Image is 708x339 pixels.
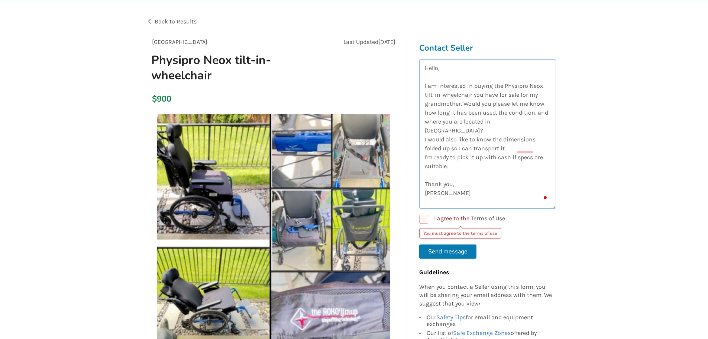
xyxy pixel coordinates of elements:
[419,269,449,276] b: Guidelines
[378,38,395,45] span: [DATE]
[419,215,505,224] label: I agree to the
[471,215,505,222] a: Terms of Use
[419,59,556,209] textarea: To enrich screen reader interactions, please activate Accessibility in Grammarly extension settings
[152,94,156,104] div: $900
[453,329,511,336] a: Safe Exchange Zones
[419,228,501,239] div: You must agree to the terms of use
[145,52,321,83] h1: Physipro Neox tilt-in-wheelchair
[419,244,476,259] button: Send message
[419,43,556,53] h3: Contact Seller
[419,283,552,308] p: When you contact a Seller using this form, you will be sharing your email address with them. We s...
[152,38,207,45] span: [GEOGRAPHIC_DATA]
[427,314,552,329] div: Our for email and equipment exchanges
[343,38,378,45] span: Last Updated
[155,18,197,25] span: Back to Results
[436,314,466,321] a: Safety Tips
